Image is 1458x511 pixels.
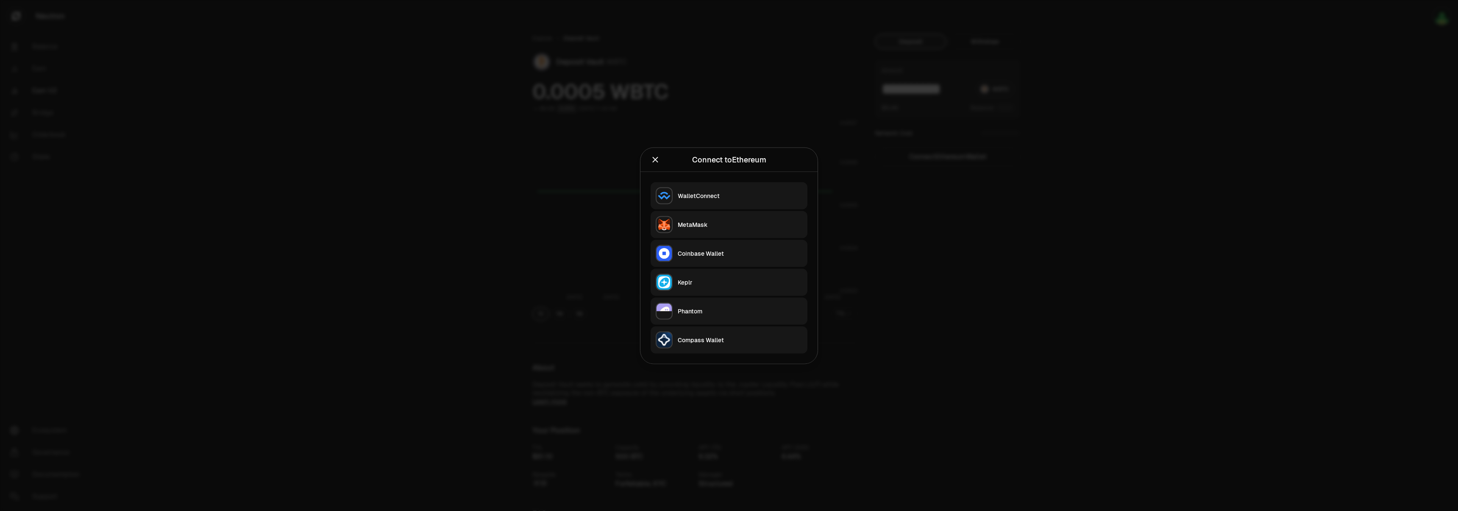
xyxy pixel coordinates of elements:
[678,220,802,229] div: MetaMask
[657,246,672,261] img: Coinbase Wallet
[651,240,807,267] button: Coinbase WalletCoinbase Wallet
[692,154,766,165] div: Connect to Ethereum
[651,182,807,209] button: WalletConnectWalletConnect
[678,191,802,200] div: WalletConnect
[657,303,672,318] img: Phantom
[678,335,802,344] div: Compass Wallet
[657,332,672,347] img: Compass Wallet
[678,307,802,315] div: Phantom
[657,188,672,203] img: WalletConnect
[651,211,807,238] button: MetaMaskMetaMask
[651,297,807,324] button: PhantomPhantom
[678,278,802,286] div: Keplr
[678,249,802,257] div: Coinbase Wallet
[657,217,672,232] img: MetaMask
[651,268,807,296] button: KeplrKeplr
[651,326,807,353] button: Compass WalletCompass Wallet
[657,274,672,290] img: Keplr
[651,154,660,165] button: Close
